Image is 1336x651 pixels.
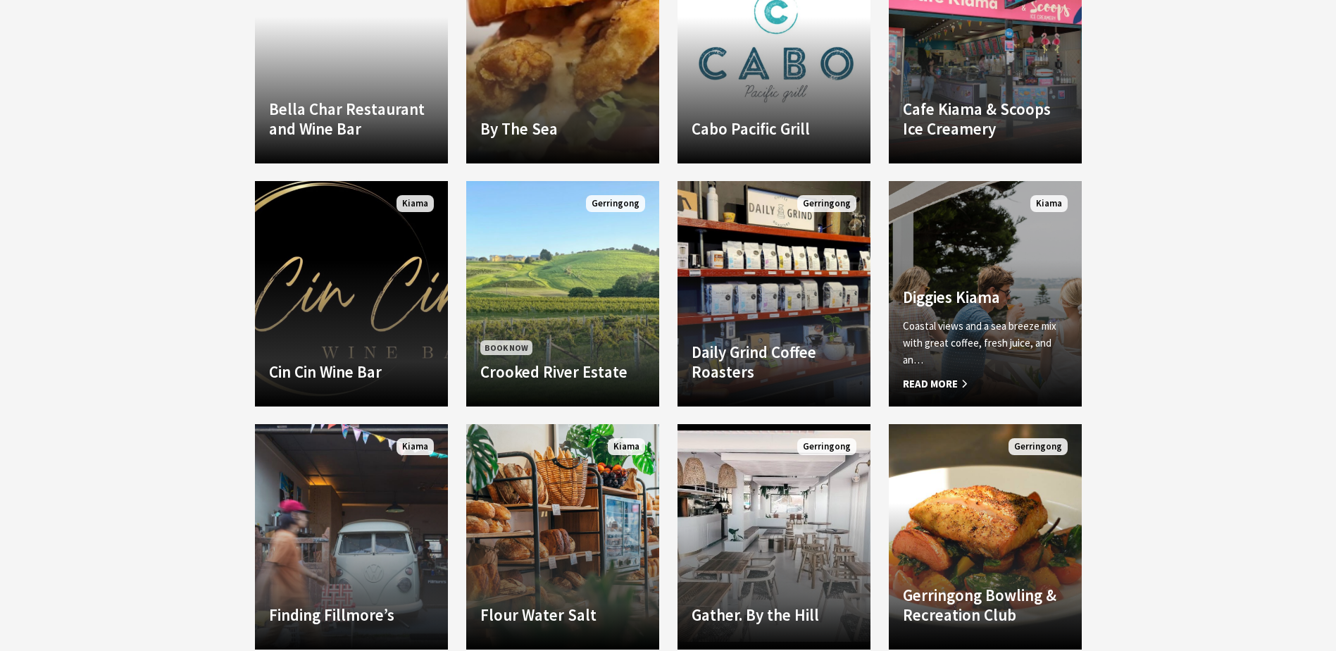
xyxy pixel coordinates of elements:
[480,362,645,382] h4: Crooked River Estate
[889,181,1082,407] a: Another Image Used Diggies Kiama Coastal views and a sea breeze mix with great coffee, fresh juic...
[797,438,856,456] span: Gerringong
[269,362,434,382] h4: Cin Cin Wine Bar
[797,195,856,213] span: Gerringong
[903,318,1068,368] p: Coastal views and a sea breeze mix with great coffee, fresh juice, and an…
[903,99,1068,138] h4: Cafe Kiama & Scoops Ice Creamery
[466,181,659,407] a: Book Now Crooked River Estate Gerringong
[903,376,1068,392] span: Read More
[255,424,448,650] a: Finding Fillmore’s Kiama
[397,195,434,213] span: Kiama
[255,181,448,407] a: Another Image Used Cin Cin Wine Bar Kiama
[903,287,1068,307] h4: Diggies Kiama
[692,605,856,625] h4: Gather. By the Hill
[692,119,856,139] h4: Cabo Pacific Grill
[608,438,645,456] span: Kiama
[889,424,1082,650] a: Another Image Used Gerringong Bowling & Recreation Club Gerringong
[586,195,645,213] span: Gerringong
[480,340,532,355] span: Book Now
[397,438,434,456] span: Kiama
[466,424,659,650] a: Another Image Used Flour Water Salt Kiama
[692,342,856,381] h4: Daily Grind Coffee Roasters
[480,119,645,139] h4: By The Sea
[903,585,1068,624] h4: Gerringong Bowling & Recreation Club
[678,181,870,407] a: Daily Grind Coffee Roasters Gerringong
[480,605,645,625] h4: Flour Water Salt
[1030,195,1068,213] span: Kiama
[1009,438,1068,456] span: Gerringong
[269,99,434,138] h4: Bella Char Restaurant and Wine Bar
[269,605,434,625] h4: Finding Fillmore’s
[678,424,870,650] a: Another Image Used Gather. By the Hill Gerringong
